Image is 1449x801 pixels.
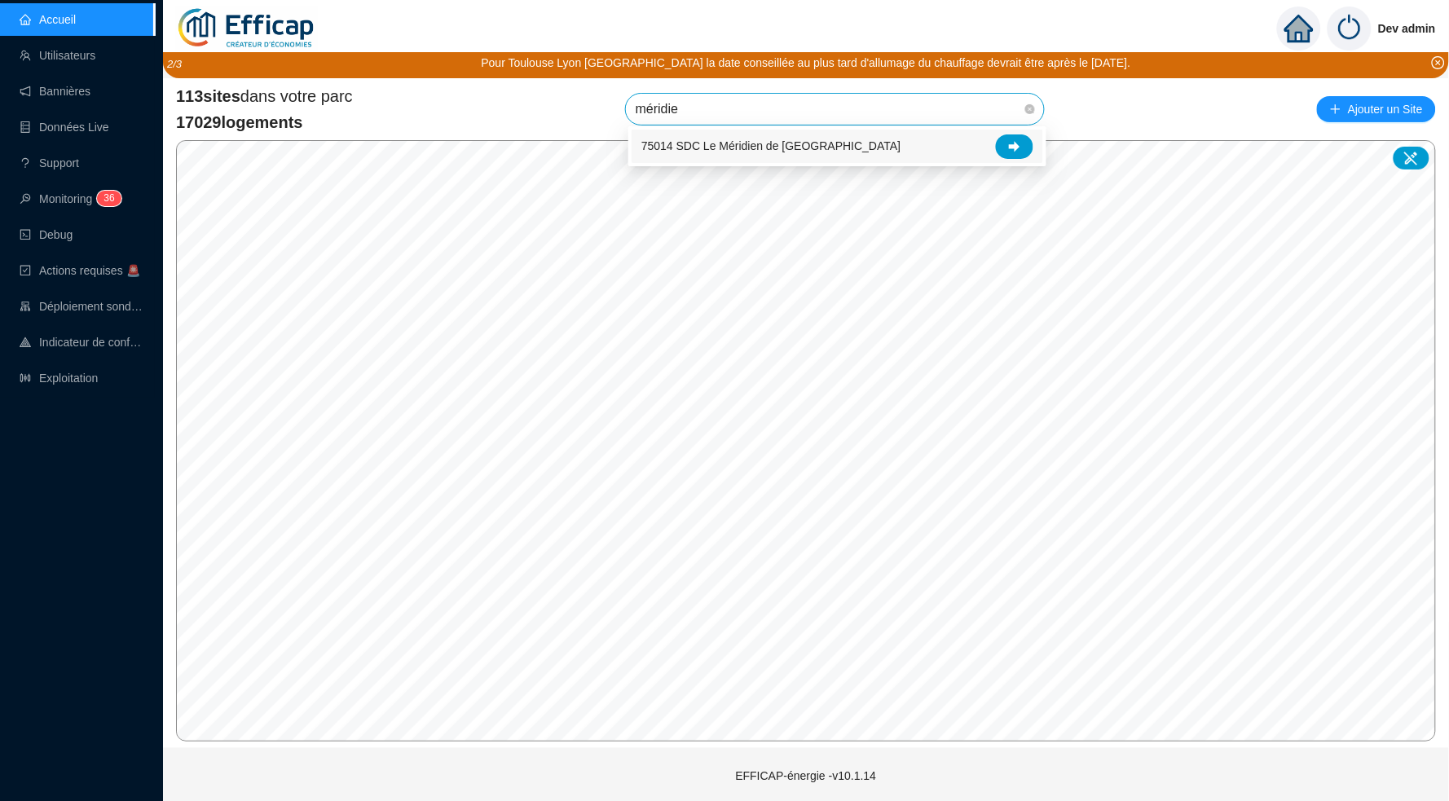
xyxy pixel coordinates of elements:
a: codeDebug [20,228,73,241]
img: power [1328,7,1372,51]
span: dans votre parc [176,85,353,108]
span: home [1284,14,1314,43]
a: clusterDéploiement sondes [20,300,143,313]
a: questionSupport [20,156,79,169]
a: notificationBannières [20,85,90,98]
span: Actions requises 🚨 [39,264,140,277]
span: close-circle [1432,56,1445,69]
i: 2 / 3 [167,58,182,70]
a: databaseDonnées Live [20,121,109,134]
a: slidersExploitation [20,372,98,385]
button: Ajouter un Site [1317,96,1436,122]
sup: 36 [97,191,121,206]
span: check-square [20,265,31,276]
span: Dev admin [1378,2,1436,55]
span: 17029 logements [176,111,353,134]
span: 6 [109,192,115,204]
a: homeAccueil [20,13,76,26]
span: 113 sites [176,87,240,105]
a: teamUtilisateurs [20,49,95,62]
a: heat-mapIndicateur de confort [20,336,143,349]
canvas: Map [177,141,1435,741]
a: monitorMonitoring36 [20,192,117,205]
div: 75014 SDC Le Méridien de Paris [632,130,1043,163]
span: EFFICAP-énergie - v10.1.14 [736,769,877,782]
span: 75014 SDC Le Méridien de [GEOGRAPHIC_DATA] [641,138,901,155]
div: Pour Toulouse Lyon [GEOGRAPHIC_DATA] la date conseillée au plus tard d'allumage du chauffage devr... [482,55,1131,72]
span: close-circle [1025,104,1035,114]
span: Ajouter un Site [1348,98,1423,121]
span: plus [1330,103,1341,115]
span: 3 [103,192,109,204]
